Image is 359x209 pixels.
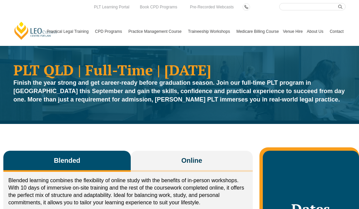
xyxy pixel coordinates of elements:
[305,17,327,46] a: About Us
[188,3,236,11] a: Pre-Recorded Webcasts
[138,3,179,11] a: Book CPD Programs
[314,164,342,192] iframe: LiveChat chat widget
[92,3,131,11] a: PLT Learning Portal
[181,156,202,165] span: Online
[126,17,186,46] a: Practice Management Course
[13,21,58,40] a: [PERSON_NAME] Centre for Law
[328,17,346,46] a: Contact
[8,177,248,206] p: Blended learning combines the flexibility of online study with the benefits of in-person workshop...
[281,17,305,46] a: Venue Hire
[45,17,93,46] a: Practical Legal Training
[234,17,281,46] a: Medicare Billing Course
[54,156,80,165] span: Blended
[13,79,345,103] strong: Finish the year strong and get career-ready before graduation season. Join our full-time PLT prog...
[93,17,126,46] a: CPD Programs
[186,17,234,46] a: Traineeship Workshops
[13,63,346,77] h1: PLT QLD | Full-Time | [DATE]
